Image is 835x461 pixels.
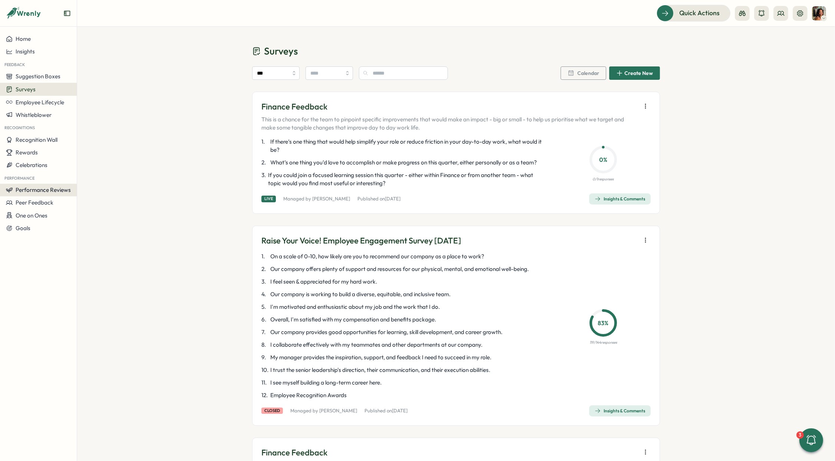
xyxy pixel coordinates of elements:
button: Insights & Comments [589,405,651,416]
p: Managed by [290,408,357,414]
p: 119 / 144 responses [590,340,617,346]
span: Rewards [16,149,38,156]
span: Surveys [16,86,36,93]
span: Suggestion Boxes [16,73,60,80]
button: 3 [799,428,823,452]
p: Published on [357,196,400,202]
span: Create New [624,71,653,76]
span: I'm motivated and enthusiastic about my job and the work that I do. [270,303,440,311]
button: Calendar [561,66,606,80]
div: Insights & Comments [595,196,645,202]
span: What’s one thing you’d love to accomplish or make progress on this quarter, either personally or ... [270,158,537,167]
span: I see myself building a long-term career here. [270,379,382,387]
span: One on Ones [16,212,47,219]
span: 1 . [261,138,269,154]
span: Home [16,35,31,42]
button: Quick Actions [657,5,730,21]
p: Finance Feedback [261,447,637,458]
span: [DATE] [385,196,400,202]
span: Whistleblower [16,111,52,118]
span: Performance Reviews [16,186,71,193]
p: 0 % [592,155,615,164]
div: Insights & Comments [595,408,645,414]
span: [DATE] [392,408,407,413]
button: Expand sidebar [63,10,71,17]
p: 83 % [592,318,615,328]
p: Published on [364,408,407,414]
p: Raise Your Voice! Employee Engagement Survey [DATE] [261,235,461,246]
span: Goals [16,225,30,232]
span: 5 . [261,303,269,311]
button: Insights & Comments [589,193,651,205]
div: 3 [796,431,804,439]
span: On a scale of 0-10, how likely are you to recommend our company as a place to work? [270,252,484,261]
p: Finance Feedback [261,101,637,112]
span: 4 . [261,290,269,298]
span: If there’s one thing that would help simplify your role or reduce friction in your day-to-day wor... [270,138,547,154]
span: Our company offers plenty of support and resources for our physical, mental, and emotional well-b... [270,265,529,273]
div: Live [261,196,276,202]
span: If you could join a focused learning session this quarter - either within Finance or from another... [268,171,547,187]
span: 7 . [261,328,269,336]
span: 3 . [261,171,267,187]
span: I feel seen & appreciated for my hard work. [270,278,377,286]
span: Peer Feedback [16,199,53,206]
img: Viveca Riley [812,6,826,20]
span: Employee Recognition Awards [270,391,347,399]
a: [PERSON_NAME] [312,196,350,202]
span: 11 . [261,379,269,387]
span: 12 . [261,391,269,399]
span: Quick Actions [679,8,720,18]
span: Recognition Wall [16,136,57,143]
span: I trust the senior leadership's direction, their communication, and their execution abilities. [270,366,490,374]
span: Insights [16,48,35,55]
button: Create New [609,66,660,80]
span: Surveys [264,45,298,58]
a: [PERSON_NAME] [319,408,357,413]
span: Our company provides good opportunities for learning, skill development, and career growth. [270,328,502,336]
span: 3 . [261,278,269,286]
span: 10 . [261,366,269,374]
span: I collaborate effectively with my teammates and other departments at our company. [270,341,482,349]
p: Managed by [283,196,350,202]
span: Our company is working to build a diverse, equitable, and inclusive team. [270,290,450,298]
span: 9 . [261,353,269,362]
span: 1 . [261,252,269,261]
span: Celebrations [16,161,47,169]
p: This is a chance for the team to pinpoint specific improvements that would make an impact - big o... [261,115,637,132]
span: Employee Lifecycle [16,99,64,106]
p: 0 / 1 responses [593,176,614,182]
span: My manager provides the inspiration, support, and feedback I need to succeed in my role. [270,353,491,362]
span: Overall, I'm satisfied with my compensation and benefits package. [270,315,436,324]
div: closed [261,408,283,414]
span: 2 . [261,158,269,167]
span: Calendar [577,71,599,76]
span: 8 . [261,341,269,349]
span: 6 . [261,315,269,324]
span: 2 . [261,265,269,273]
